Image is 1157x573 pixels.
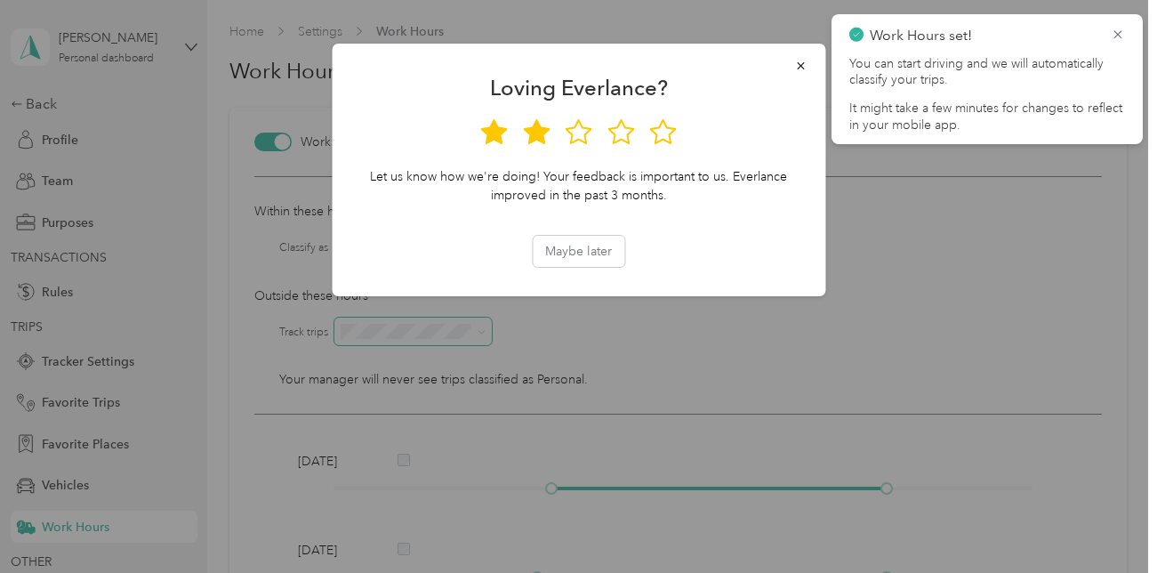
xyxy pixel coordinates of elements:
[849,101,1125,133] p: It might take a few minutes for changes to reflect in your mobile app.
[533,236,624,267] button: Maybe later
[870,25,1097,47] p: Work Hours set!
[357,78,800,97] div: Loving Everlance?
[849,56,1125,101] p: You can start driving and we will automatically classify your trips.
[1057,473,1157,573] iframe: Everlance-gr Chat Button Frame
[357,167,800,205] div: Let us know how we're doing! Your feedback is important to us. Everlance improved in the past 3 m...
